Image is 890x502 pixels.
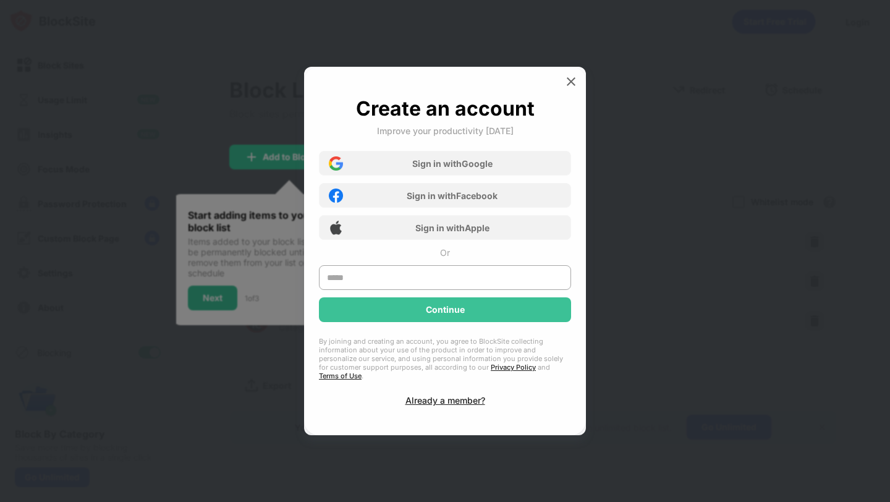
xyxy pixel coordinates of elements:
div: Or [440,247,450,258]
div: Sign in with Facebook [407,190,498,201]
div: Create an account [356,96,535,121]
a: Privacy Policy [491,363,536,372]
div: By joining and creating an account, you agree to BlockSite collecting information about your use ... [319,337,571,380]
img: apple-icon.png [329,221,343,235]
div: Improve your productivity [DATE] [377,125,514,136]
a: Terms of Use [319,372,362,380]
div: Continue [426,305,465,315]
img: facebook-icon.png [329,189,343,203]
div: Sign in with Apple [415,223,489,233]
img: google-icon.png [329,156,343,171]
div: Sign in with Google [412,158,493,169]
div: Already a member? [405,395,485,406]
